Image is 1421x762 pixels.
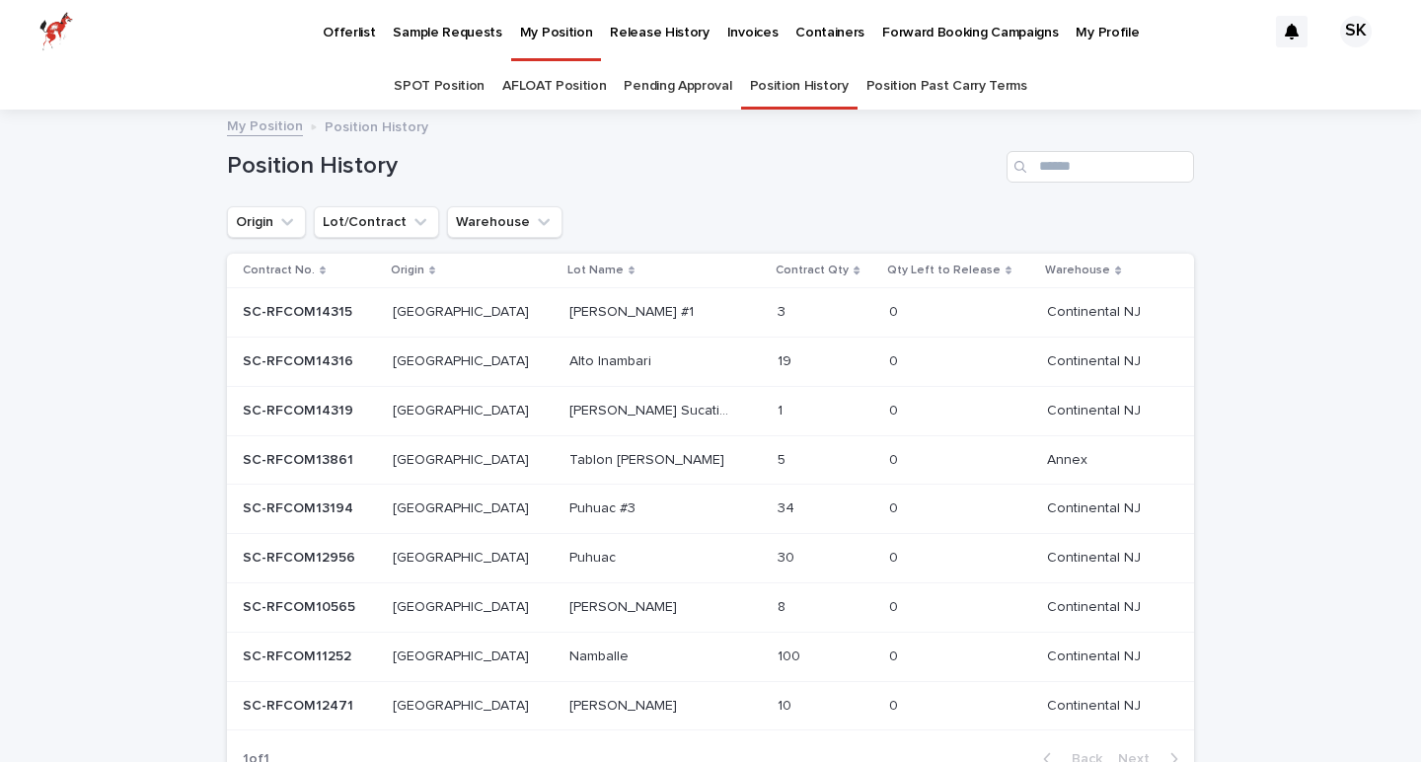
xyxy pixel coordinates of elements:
[393,496,533,517] p: [GEOGRAPHIC_DATA]
[243,349,357,370] p: SC-RFCOM14316
[1047,496,1145,517] p: Continental NJ
[243,399,357,419] p: SC-RFCOM14319
[393,546,533,567] p: [GEOGRAPHIC_DATA]
[889,300,902,321] p: 0
[776,260,849,281] p: Contract Qty
[750,63,849,110] a: Position History
[227,337,1194,386] tr: SC-RFCOM14316SC-RFCOM14316 [GEOGRAPHIC_DATA][GEOGRAPHIC_DATA] Alto InambariAlto Inambari 1919 00 ...
[393,694,533,715] p: [GEOGRAPHIC_DATA]
[393,645,533,665] p: [GEOGRAPHIC_DATA]
[227,632,1194,681] tr: SC-RFCOM11252SC-RFCOM11252 [GEOGRAPHIC_DATA][GEOGRAPHIC_DATA] NamballeNamballe 100100 00 Continen...
[227,582,1194,632] tr: SC-RFCOM10565SC-RFCOM10565 [GEOGRAPHIC_DATA][GEOGRAPHIC_DATA] [PERSON_NAME][PERSON_NAME] 88 00 Co...
[243,448,357,469] p: SC-RFCOM13861
[227,114,303,136] a: My Position
[889,448,902,469] p: 0
[1045,260,1110,281] p: Warehouse
[227,288,1194,338] tr: SC-RFCOM14315SC-RFCOM14315 [GEOGRAPHIC_DATA][GEOGRAPHIC_DATA] [PERSON_NAME] #1[PERSON_NAME] #1 33...
[447,206,562,238] button: Warehouse
[778,546,798,567] p: 30
[243,645,355,665] p: SC-RFCOM11252
[569,349,655,370] p: Alto Inambari
[889,399,902,419] p: 0
[778,645,804,665] p: 100
[1047,349,1145,370] p: Continental NJ
[1047,694,1145,715] p: Continental NJ
[393,448,533,469] p: [GEOGRAPHIC_DATA]
[243,300,356,321] p: SC-RFCOM14315
[1340,16,1372,47] div: SK
[778,694,795,715] p: 10
[569,595,681,616] p: [PERSON_NAME]
[778,496,798,517] p: 34
[889,595,902,616] p: 0
[393,300,533,321] p: [GEOGRAPHIC_DATA]
[778,399,786,419] p: 1
[227,534,1194,583] tr: SC-RFCOM12956SC-RFCOM12956 [GEOGRAPHIC_DATA][GEOGRAPHIC_DATA] PuhuacPuhuac 3030 00 Continental NJ...
[889,496,902,517] p: 0
[567,260,624,281] p: Lot Name
[889,546,902,567] p: 0
[889,645,902,665] p: 0
[889,694,902,715] p: 0
[1047,546,1145,567] p: Continental NJ
[393,349,533,370] p: [GEOGRAPHIC_DATA]
[243,496,357,517] p: SC-RFCOM13194
[624,63,731,110] a: Pending Approval
[325,114,428,136] p: Position History
[393,595,533,616] p: [GEOGRAPHIC_DATA]
[1047,448,1091,469] p: Annex
[227,206,306,238] button: Origin
[227,681,1194,730] tr: SC-RFCOM12471SC-RFCOM12471 [GEOGRAPHIC_DATA][GEOGRAPHIC_DATA] [PERSON_NAME][PERSON_NAME] 1010 00 ...
[227,485,1194,534] tr: SC-RFCOM13194SC-RFCOM13194 [GEOGRAPHIC_DATA][GEOGRAPHIC_DATA] Puhuac #3Puhuac #3 3434 00 Continen...
[778,595,789,616] p: 8
[394,63,485,110] a: SPOT Position
[243,260,315,281] p: Contract No.
[1047,595,1145,616] p: Continental NJ
[39,12,73,51] img: zttTXibQQrCfv9chImQE
[778,448,789,469] p: 5
[502,63,606,110] a: AFLOAT Position
[866,63,1027,110] a: Position Past Carry Terms
[227,152,999,181] h1: Position History
[391,260,424,281] p: Origin
[778,349,795,370] p: 19
[569,546,620,567] p: Puhuac
[569,496,639,517] p: Puhuac #3
[569,694,681,715] p: [PERSON_NAME]
[314,206,439,238] button: Lot/Contract
[1047,300,1145,321] p: Continental NJ
[227,435,1194,485] tr: SC-RFCOM13861SC-RFCOM13861 [GEOGRAPHIC_DATA][GEOGRAPHIC_DATA] Tablon [PERSON_NAME]Tablon [PERSON_...
[1047,645,1145,665] p: Continental NJ
[569,300,698,321] p: [PERSON_NAME] #1
[778,300,789,321] p: 3
[243,595,359,616] p: SC-RFCOM10565
[393,399,533,419] p: [GEOGRAPHIC_DATA]
[1047,399,1145,419] p: Continental NJ
[569,645,633,665] p: Namballe
[569,399,738,419] p: Wilson Sucaticona - Bourbon
[569,448,728,469] p: Tablon [PERSON_NAME]
[243,546,359,567] p: SC-RFCOM12956
[1007,151,1194,183] input: Search
[889,349,902,370] p: 0
[227,386,1194,435] tr: SC-RFCOM14319SC-RFCOM14319 [GEOGRAPHIC_DATA][GEOGRAPHIC_DATA] [PERSON_NAME] Sucaticona - Bourbon[...
[243,694,357,715] p: SC-RFCOM12471
[887,260,1001,281] p: Qty Left to Release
